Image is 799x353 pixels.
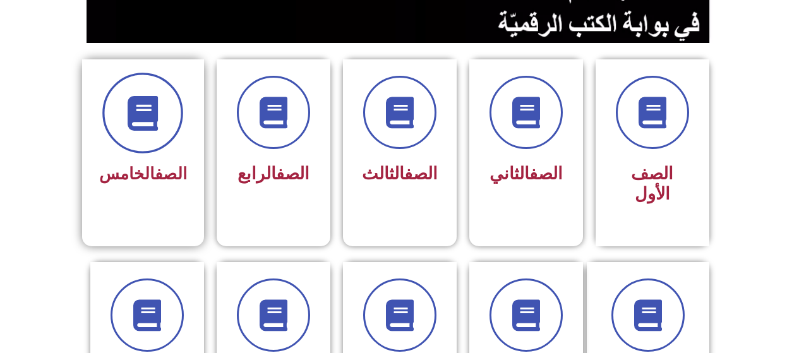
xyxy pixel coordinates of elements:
[362,164,438,184] span: الثالث
[529,164,563,184] a: الصف
[631,164,673,204] span: الصف الأول
[276,164,309,184] a: الصف
[155,164,187,183] a: الصف
[237,164,309,184] span: الرابع
[99,164,187,183] span: الخامس
[490,164,563,184] span: الثاني
[404,164,438,184] a: الصف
